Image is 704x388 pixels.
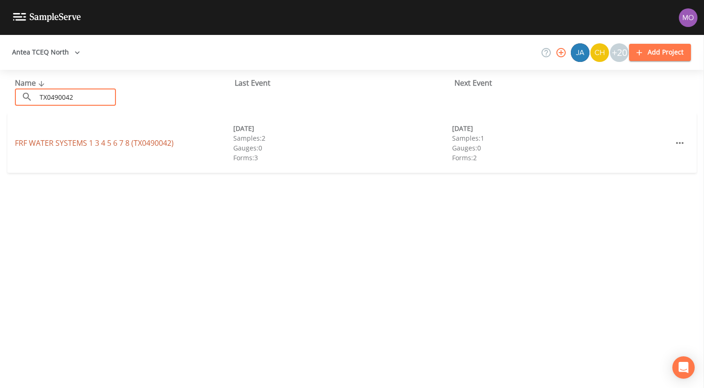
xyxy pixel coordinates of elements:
div: Open Intercom Messenger [672,356,695,379]
div: [DATE] [233,123,452,133]
div: Last Event [235,77,454,88]
div: Forms: 2 [452,153,670,163]
div: +20 [610,43,629,62]
div: Samples: 1 [452,133,670,143]
button: Antea TCEQ North [8,44,84,61]
div: Next Event [454,77,674,88]
img: 4e251478aba98ce068fb7eae8f78b90c [679,8,697,27]
div: Gauges: 0 [452,143,670,153]
img: logo [13,13,81,22]
input: Search Projects [36,88,116,106]
img: 2e773653e59f91cc345d443c311a9659 [571,43,589,62]
span: Name [15,78,47,88]
a: FRF WATER SYSTEMS 1 3 4 5 6 7 8 (TX0490042) [15,138,174,148]
div: [DATE] [452,123,670,133]
div: Samples: 2 [233,133,452,143]
img: c74b8b8b1c7a9d34f67c5e0ca157ed15 [590,43,609,62]
div: James Whitmire [570,43,590,62]
div: Gauges: 0 [233,143,452,153]
button: Add Project [629,44,691,61]
div: Forms: 3 [233,153,452,163]
div: Charles Medina [590,43,609,62]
